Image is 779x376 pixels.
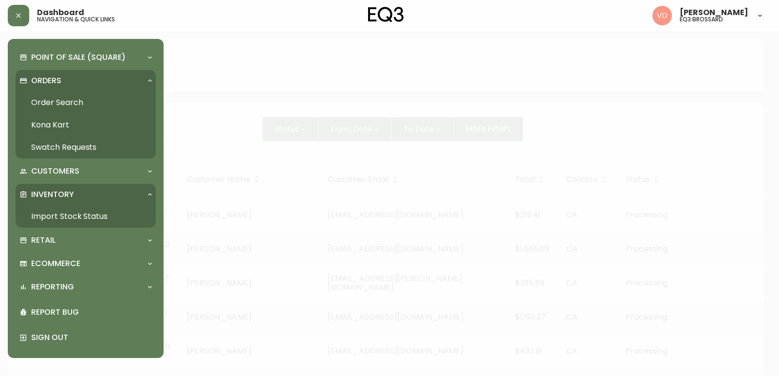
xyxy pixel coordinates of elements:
[16,136,156,159] a: Swatch Requests
[31,332,152,343] p: Sign Out
[16,91,156,114] a: Order Search
[16,161,156,182] div: Customers
[368,7,404,22] img: logo
[16,300,156,325] div: Report Bug
[31,258,80,269] p: Ecommerce
[16,184,156,205] div: Inventory
[16,230,156,251] div: Retail
[680,17,723,22] h5: eq3 brossard
[16,114,156,136] a: Kona Kart
[37,9,84,17] span: Dashboard
[31,235,56,246] p: Retail
[16,276,156,298] div: Reporting
[680,9,748,17] span: [PERSON_NAME]
[31,75,61,86] p: Orders
[16,253,156,274] div: Ecommerce
[16,325,156,350] div: Sign Out
[31,307,152,318] p: Report Bug
[31,52,126,63] p: Point of Sale (Square)
[652,6,672,25] img: 34cbe8de67806989076631741e6a7c6b
[31,189,74,200] p: Inventory
[31,282,74,292] p: Reporting
[31,166,79,177] p: Customers
[37,17,115,22] h5: navigation & quick links
[16,47,156,68] div: Point of Sale (Square)
[16,70,156,91] div: Orders
[16,205,156,228] a: Import Stock Status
